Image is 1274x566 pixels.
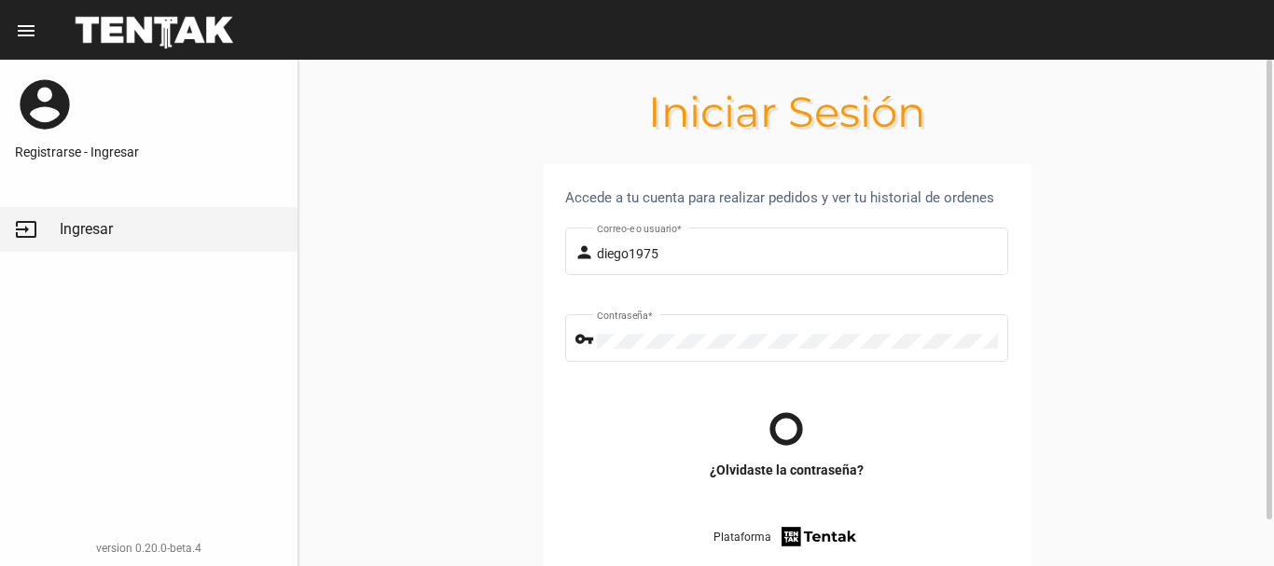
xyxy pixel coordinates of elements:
[60,220,113,239] span: Ingresar
[15,218,37,241] mat-icon: input
[575,242,597,264] mat-icon: person
[565,186,1008,209] div: Accede a tu cuenta para realizar pedidos y ver tu historial de ordenes
[15,143,283,161] a: Registrarse - Ingresar
[15,20,37,42] mat-icon: menu
[15,539,283,558] div: version 0.20.0-beta.4
[15,75,75,134] mat-icon: account_circle
[575,328,597,351] mat-icon: vpn_key
[298,97,1274,127] h1: Iniciar Sesión
[710,461,864,479] a: ¿Olvidaste la contraseña?
[779,524,859,549] img: tentak-firm.png
[713,524,860,549] a: Plataforma
[713,528,771,546] span: Plataforma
